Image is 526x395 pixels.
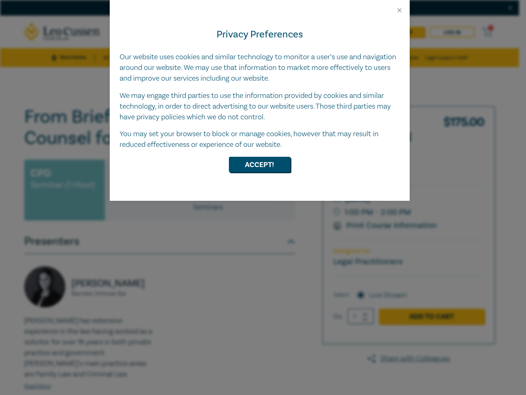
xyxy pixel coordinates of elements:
p: You may set your browser to block or manage cookies, however that may result in reduced effective... [120,129,400,150]
p: Our website uses cookies and similar technology to monitor a user’s use and navigation around our... [120,52,400,84]
button: Close [396,7,403,14]
button: Accept! [229,157,291,172]
p: We may engage third parties to use the information provided by cookies and similar technology, in... [120,91,400,123]
h4: Privacy Preferences [120,27,400,42]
